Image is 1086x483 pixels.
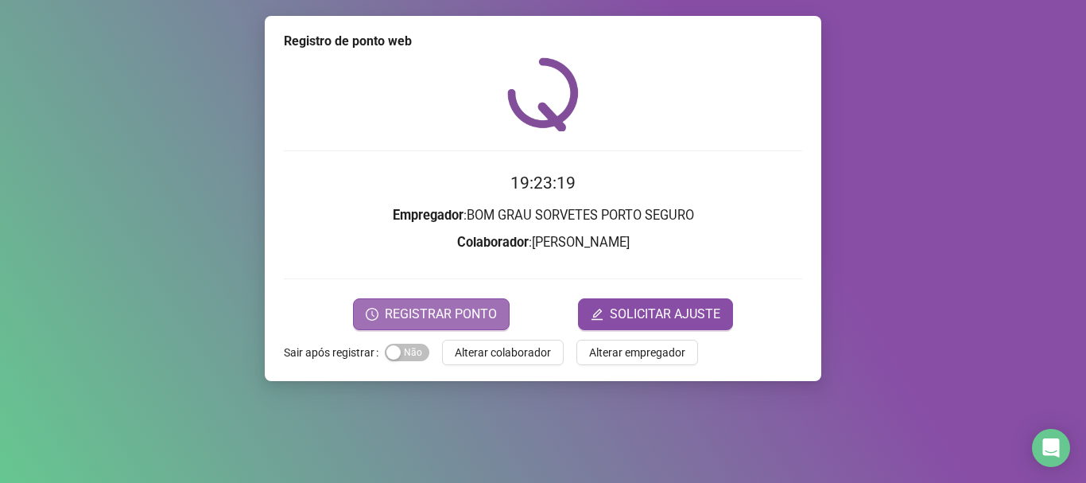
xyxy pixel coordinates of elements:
strong: Colaborador [457,235,529,250]
div: Open Intercom Messenger [1032,429,1070,467]
button: editSOLICITAR AJUSTE [578,298,733,330]
span: clock-circle [366,308,378,321]
label: Sair após registrar [284,340,385,365]
button: Alterar colaborador [442,340,564,365]
h3: : BOM GRAU SORVETES PORTO SEGURO [284,205,802,226]
strong: Empregador [393,208,463,223]
h3: : [PERSON_NAME] [284,232,802,253]
img: QRPoint [507,57,579,131]
span: REGISTRAR PONTO [385,305,497,324]
div: Registro de ponto web [284,32,802,51]
span: Alterar empregador [589,344,685,361]
span: SOLICITAR AJUSTE [610,305,720,324]
span: edit [591,308,603,321]
button: REGISTRAR PONTO [353,298,510,330]
button: Alterar empregador [576,340,698,365]
span: Alterar colaborador [455,344,551,361]
time: 19:23:19 [510,173,576,193]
